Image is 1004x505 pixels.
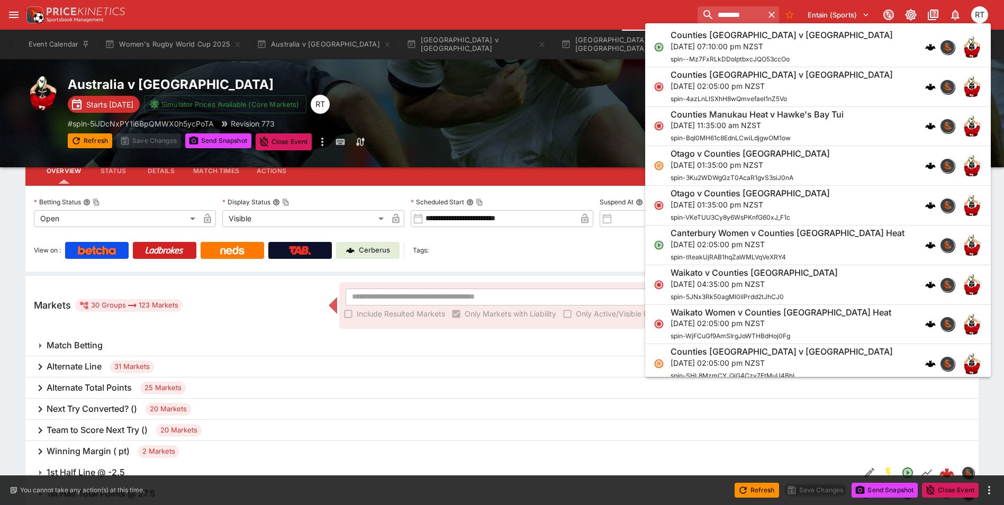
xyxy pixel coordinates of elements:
[968,3,991,26] button: Richard Tatton
[671,174,793,182] span: spin-3Ku2WDWgGzT0AcaR1gvS3siJ0nA
[917,463,936,482] button: Line
[20,485,144,495] p: You cannot take any action(s) at this time.
[654,121,664,131] svg: Closed
[940,159,954,173] img: sportingsolutions.jpeg
[962,466,974,479] div: sportingsolutions
[961,76,982,97] img: rugby_union.png
[925,160,936,171] img: logo-cerberus.svg
[901,5,920,24] button: Toggle light/dark mode
[671,253,786,261] span: spin-tlteakUjRAB1hqZaWMLVqVeXRY4
[922,483,979,498] button: Close Event
[47,7,125,15] img: PriceKinetics
[220,246,244,255] img: Neds
[93,199,100,206] button: Copy To Clipboard
[961,235,982,256] img: rugby_union.png
[671,30,893,41] h6: Counties [GEOGRAPHIC_DATA] v [GEOGRAPHIC_DATA]
[140,383,186,393] span: 25 Markets
[273,199,280,206] button: Display StatusCopy To Clipboard
[654,240,664,250] svg: Open
[185,133,251,148] button: Send Snapshot
[940,199,954,212] img: sportingsolutions.jpeg
[671,357,893,368] p: [DATE] 02:05:00 pm NZST
[671,69,893,80] h6: Counties [GEOGRAPHIC_DATA] v [GEOGRAPHIC_DATA]
[83,199,91,206] button: Betting StatusCopy To Clipboard
[961,195,982,216] img: rugby_union.png
[68,118,214,129] p: Copy To Clipboard
[901,466,914,479] svg: Open
[357,308,445,319] span: Include Resulted Markets
[671,267,838,278] h6: Waikato v Counties [GEOGRAPHIC_DATA]
[671,228,904,239] h6: Canterbury Women v Counties [GEOGRAPHIC_DATA] Heat
[600,197,634,206] p: Suspend At
[925,240,936,250] div: cerberus
[671,188,830,199] h6: Otago v Counties [GEOGRAPHIC_DATA]
[671,80,893,92] p: [DATE] 02:05:00 pm NZST
[465,308,556,319] span: Only Markets with Liability
[47,446,130,457] h6: Winning Margin ( pt)
[654,279,664,290] svg: Closed
[34,197,81,206] p: Betting Status
[68,133,112,148] button: Refresh
[940,278,954,292] img: sportingsolutions.jpeg
[78,246,116,255] img: Betcha
[940,238,955,252] div: sportingsolutions
[940,119,954,133] img: sportingsolutions.jpeg
[940,357,954,371] img: sportingsolutions.jpeg
[654,319,664,329] svg: Closed
[940,40,955,55] div: sportingsolutions
[925,42,936,52] div: cerberus
[25,76,59,110] img: rugby_union.png
[466,199,474,206] button: Scheduled StartCopy To Clipboard
[316,133,329,150] button: more
[145,246,184,255] img: Ladbrokes
[671,134,791,142] span: spin-BqI0MH61c8EdnLCwiLdjgwOM1ow
[22,30,96,59] button: Event Calendar
[222,210,387,227] div: Visible
[311,95,330,114] div: Richard Tatton
[256,133,312,150] button: Close Event
[654,358,664,369] svg: Suspended
[336,242,400,259] a: Cerberus
[47,382,132,393] h6: Alternate Total Points
[34,210,199,227] div: Open
[671,346,893,357] h6: Counties [GEOGRAPHIC_DATA] v [GEOGRAPHIC_DATA]
[110,362,154,372] span: 31 Markets
[925,200,936,211] img: logo-cerberus.svg
[346,246,355,255] img: Cerberus
[47,361,102,372] h6: Alternate Line
[879,463,898,482] button: SGM Enabled
[4,5,23,24] button: open drawer
[940,317,954,331] img: sportingsolutions.jpeg
[86,99,133,110] p: Starts [DATE]
[38,158,89,184] button: Overview
[89,158,137,184] button: Status
[222,197,270,206] p: Display Status
[939,465,954,480] div: 4e005ad9-1b54-4d4b-8f07-5cb8d05b36a7
[925,82,936,92] div: cerberus
[185,158,248,184] button: Match Times
[68,76,523,93] h2: Copy To Clipboard
[925,319,936,329] div: cerberus
[671,293,784,301] span: spin-5JNx3Rk50agMl0iIPrdd2tJhCJ0
[654,42,664,52] svg: Open
[698,6,764,23] input: search
[940,238,954,252] img: sportingsolutions.jpeg
[137,158,185,184] button: Details
[671,332,790,340] span: spin-WjFCuGf9AmSIrgJoWTHBdHoj0Fg
[939,465,954,480] img: logo-cerberus--red.svg
[781,6,798,23] button: No Bookmarks
[946,5,965,24] button: Notifications
[924,5,943,24] button: Documentation
[962,467,974,479] img: sportingsolutions
[925,200,936,211] div: cerberus
[925,279,936,290] img: logo-cerberus.svg
[860,463,879,482] button: Edit Detail
[671,278,838,290] p: [DATE] 04:35:00 pm NZST
[47,340,103,351] h6: Match Betting
[576,308,672,319] span: Only Active/Visible Markets
[961,155,982,176] img: rugby_union.png
[801,6,876,23] button: Select Tenant
[555,30,707,59] button: [GEOGRAPHIC_DATA] v [GEOGRAPHIC_DATA]
[983,484,996,497] button: more
[961,37,982,58] img: rugby_union.png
